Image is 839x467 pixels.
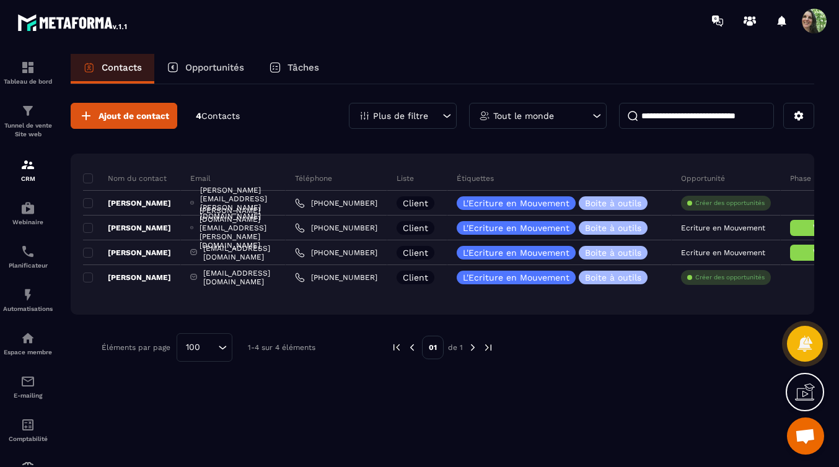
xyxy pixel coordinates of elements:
[154,54,257,84] a: Opportunités
[397,173,414,183] p: Liste
[463,273,569,282] p: L'Ecriture en Mouvement
[403,273,428,282] p: Client
[257,54,332,84] a: Tâches
[102,343,170,352] p: Éléments par page
[3,191,53,235] a: automationsautomationsWebinaire
[185,62,244,73] p: Opportunités
[483,342,494,353] img: next
[695,273,765,282] p: Créer des opportunités
[3,365,53,408] a: emailemailE-mailing
[463,199,569,207] p: L'Ecriture en Mouvement
[71,103,177,129] button: Ajout de contact
[695,199,765,207] p: Créer des opportunités
[288,62,319,73] p: Tâches
[83,273,171,282] p: [PERSON_NAME]
[681,248,765,257] p: Ecriture en Mouvement
[3,321,53,365] a: automationsautomationsEspace membre
[295,273,377,282] a: [PHONE_NUMBER]
[3,175,53,182] p: CRM
[3,408,53,452] a: accountantaccountantComptabilité
[373,111,428,120] p: Plus de filtre
[3,435,53,442] p: Comptabilité
[3,392,53,399] p: E-mailing
[681,173,725,183] p: Opportunité
[20,331,35,346] img: automations
[83,248,171,258] p: [PERSON_NAME]
[448,343,463,352] p: de 1
[248,343,315,352] p: 1-4 sur 4 éléments
[790,173,811,183] p: Phase
[204,341,215,354] input: Search for option
[3,78,53,85] p: Tableau de bord
[190,173,211,183] p: Email
[20,374,35,389] img: email
[201,111,240,121] span: Contacts
[177,333,232,362] div: Search for option
[463,224,569,232] p: L'Ecriture en Mouvement
[3,235,53,278] a: schedulerschedulerPlanificateur
[3,262,53,269] p: Planificateur
[585,199,641,207] p: Boite à outils
[17,11,129,33] img: logo
[20,417,35,432] img: accountant
[463,248,569,257] p: L'Ecriture en Mouvement
[295,223,377,233] a: [PHONE_NUMBER]
[83,198,171,208] p: [PERSON_NAME]
[813,222,829,232] span: Win
[3,94,53,148] a: formationformationTunnel de vente Site web
[20,157,35,172] img: formation
[3,219,53,225] p: Webinaire
[20,60,35,75] img: formation
[403,199,428,207] p: Client
[295,248,377,258] a: [PHONE_NUMBER]
[3,148,53,191] a: formationformationCRM
[295,198,377,208] a: [PHONE_NUMBER]
[585,248,641,257] p: Boite à outils
[182,341,204,354] span: 100
[3,121,53,139] p: Tunnel de vente Site web
[71,54,154,84] a: Contacts
[20,244,35,259] img: scheduler
[196,110,240,122] p: 4
[3,51,53,94] a: formationformationTableau de bord
[585,224,641,232] p: Boite à outils
[467,342,478,353] img: next
[20,201,35,216] img: automations
[813,247,829,257] span: Win
[20,103,35,118] img: formation
[403,224,428,232] p: Client
[295,173,332,183] p: Téléphone
[3,305,53,312] p: Automatisations
[406,342,418,353] img: prev
[403,248,428,257] p: Client
[787,417,824,455] div: Ouvrir le chat
[493,111,554,120] p: Tout le monde
[457,173,494,183] p: Étiquettes
[391,342,402,353] img: prev
[20,287,35,302] img: automations
[3,278,53,321] a: automationsautomationsAutomatisations
[681,224,765,232] p: Ecriture en Mouvement
[3,349,53,356] p: Espace membre
[102,62,142,73] p: Contacts
[99,110,169,122] span: Ajout de contact
[83,223,171,233] p: [PERSON_NAME]
[422,336,444,359] p: 01
[585,273,641,282] p: Boite à outils
[83,173,167,183] p: Nom du contact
